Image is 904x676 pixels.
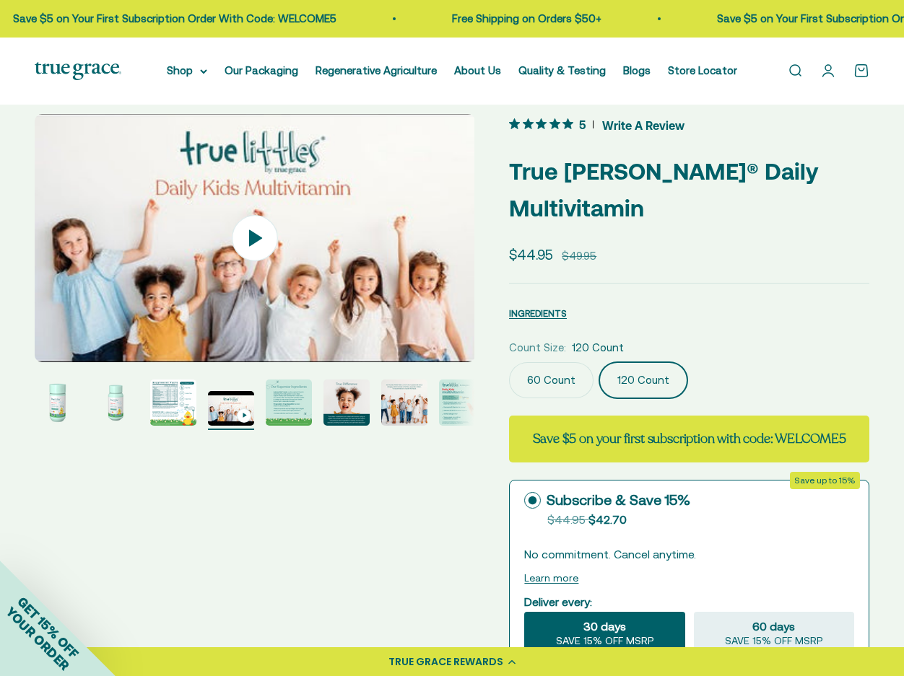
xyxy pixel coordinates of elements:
[509,339,566,356] legend: Count Size:
[381,379,427,430] button: Go to item 7
[208,391,254,430] button: Go to item 4
[92,379,139,426] img: True Littles® Daily Kids Multivitamin
[92,379,139,430] button: Go to item 2
[509,244,553,265] sale-price: $44.95
[439,379,485,426] img: True Littles® Daily Kids Multivitamin
[509,304,567,322] button: INGREDIENTS
[509,308,567,319] span: INGREDIENTS
[381,379,427,426] img: True Littles® Daily Kids Multivitamin
[533,430,846,447] strong: Save $5 on your first subscription with code: WELCOME5
[167,62,207,79] summary: Shop
[6,10,329,27] p: Save $5 on Your First Subscription Order With Code: WELCOME5
[562,247,596,265] compare-at-price: $49.95
[316,64,437,76] a: Regenerative Agriculture
[439,379,485,430] button: Go to item 8
[388,654,503,670] div: TRUE GRACE REWARDS
[266,379,312,430] button: Go to item 5
[509,153,869,227] p: True [PERSON_NAME]® Daily Multivitamin
[14,594,82,661] span: GET 15% OFF
[579,116,586,131] span: 5
[509,114,684,136] button: 5 out 5 stars rating in total 5 reviews. Jump to reviews.
[35,379,81,430] button: Go to item 1
[150,379,196,426] img: True Littles® Daily Kids Multivitamin
[266,379,312,426] img: True Littles® Daily Kids Multivitamin
[623,64,651,76] a: Blogs
[323,379,370,430] button: Go to item 6
[454,64,501,76] a: About Us
[3,604,72,673] span: YOUR ORDER
[602,114,684,136] span: Write A Review
[668,64,737,76] a: Store Locator
[445,12,594,25] a: Free Shipping on Orders $50+
[35,379,81,426] img: True Littles® Daily Kids Multivitamin
[572,339,624,356] span: 120 Count
[225,64,298,76] a: Our Packaging
[518,64,606,76] a: Quality & Testing
[150,379,196,430] button: Go to item 3
[323,379,370,426] img: True Littles® Daily Kids Multivitamin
